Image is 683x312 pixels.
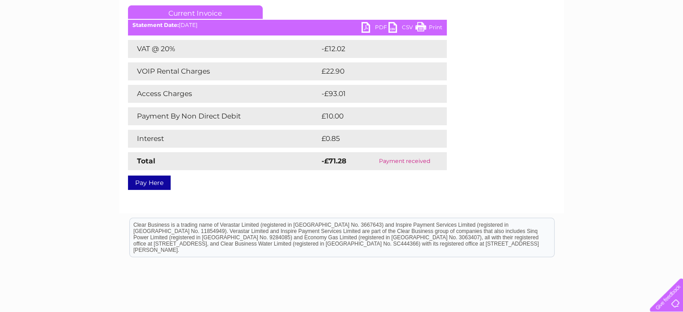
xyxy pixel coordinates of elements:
[363,152,446,170] td: Payment received
[388,22,415,35] a: CSV
[128,130,319,148] td: Interest
[128,107,319,125] td: Payment By Non Direct Debit
[130,5,554,44] div: Clear Business is a trading name of Verastar Limited (registered in [GEOGRAPHIC_DATA] No. 3667643...
[605,38,618,45] a: Blog
[319,107,428,125] td: £10.00
[128,22,447,28] div: [DATE]
[128,40,319,58] td: VAT @ 20%
[623,38,645,45] a: Contact
[653,38,674,45] a: Log out
[361,22,388,35] a: PDF
[319,62,429,80] td: £22.90
[547,38,567,45] a: Energy
[128,176,171,190] a: Pay Here
[128,62,319,80] td: VOIP Rental Charges
[514,4,576,16] a: 0333 014 3131
[319,85,430,103] td: -£93.01
[322,157,346,165] strong: -£71.28
[319,40,429,58] td: -£12.02
[24,23,70,51] img: logo.png
[128,85,319,103] td: Access Charges
[132,22,179,28] b: Statement Date:
[319,130,426,148] td: £0.85
[128,5,263,19] a: Current Invoice
[137,157,155,165] strong: Total
[525,38,542,45] a: Water
[573,38,599,45] a: Telecoms
[415,22,442,35] a: Print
